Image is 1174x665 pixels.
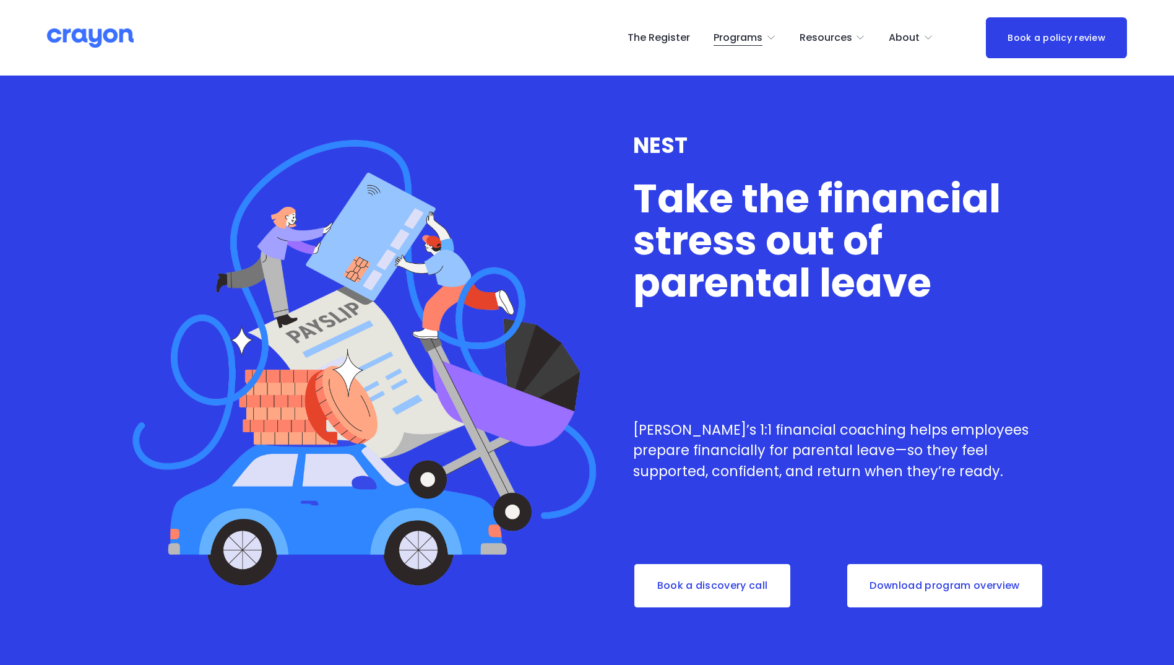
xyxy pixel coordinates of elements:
[800,29,852,47] span: Resources
[889,28,933,48] a: folder dropdown
[889,29,920,47] span: About
[47,27,134,49] img: Crayon
[846,563,1044,609] a: Download program overview
[633,563,792,609] a: Book a discovery call
[628,28,690,48] a: The Register
[800,28,866,48] a: folder dropdown
[714,29,762,47] span: Programs
[633,420,1052,482] p: [PERSON_NAME]’s 1:1 financial coaching helps employees prepare financially for parental leave—so ...
[633,133,1052,158] h3: NEST
[714,28,776,48] a: folder dropdown
[633,178,1052,303] h1: Take the financial stress out of parental leave
[986,17,1127,58] a: Book a policy review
